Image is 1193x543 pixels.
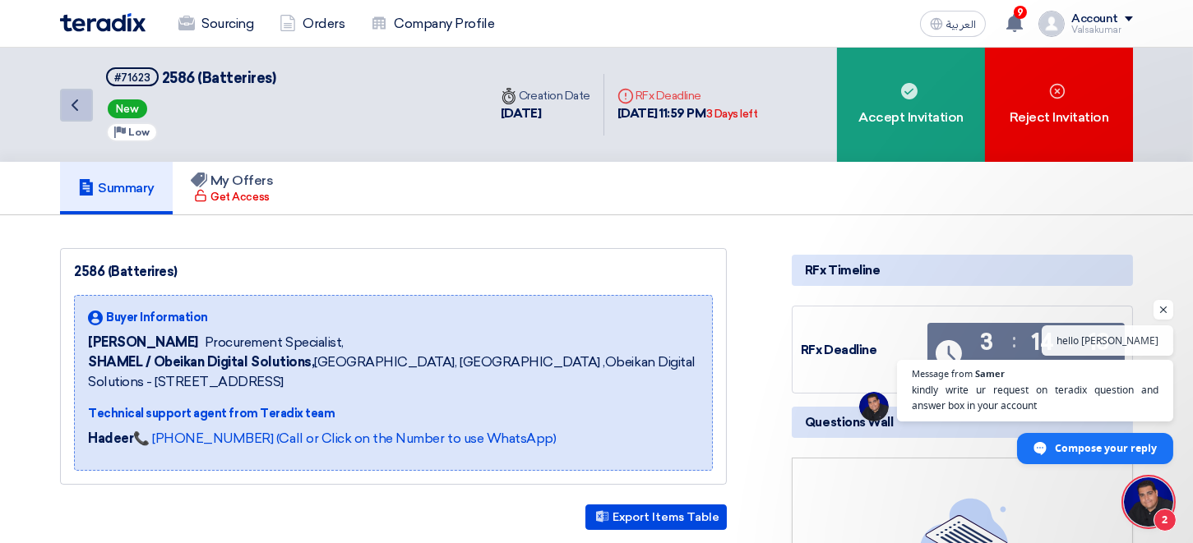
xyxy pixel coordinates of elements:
[266,6,358,42] a: Orders
[60,13,146,32] img: Teradix logo
[114,72,150,83] div: #71623
[912,382,1158,413] span: kindly write ur request on teradix question and answer box in your account
[975,369,1005,378] span: Samer
[837,48,985,162] div: Accept Invitation
[191,173,274,189] h5: My Offers
[617,104,758,123] div: [DATE] 11:59 PM
[106,309,208,326] span: Buyer Information
[501,87,590,104] div: Creation Date
[706,106,758,122] div: 3 Days left
[88,354,314,370] b: SHAMEL / Obeikan Digital Solutions,
[1154,508,1177,531] span: 2
[358,6,507,42] a: Company Profile
[165,6,266,42] a: Sourcing
[617,87,758,104] div: RFx Deadline
[108,99,147,118] span: New
[585,504,727,530] button: Export Items Table
[805,413,893,431] span: Questions Wall
[801,341,924,360] div: RFx Deadline
[1055,434,1157,462] span: Compose your reply
[1038,11,1065,37] img: profile_test.png
[162,69,276,87] span: 2586 (Batterires)
[1057,333,1158,348] span: hello [PERSON_NAME]
[88,430,133,446] strong: Hadeer
[88,333,198,352] span: [PERSON_NAME]
[88,352,699,392] span: [GEOGRAPHIC_DATA], [GEOGRAPHIC_DATA] ,Obeikan Digital Solutions - [STREET_ADDRESS]
[1071,25,1133,35] div: Valsakumar
[1014,6,1027,19] span: 9
[194,189,269,205] div: Get Access
[78,180,155,196] h5: Summary
[1071,12,1118,26] div: Account
[501,104,590,123] div: [DATE]
[60,162,173,214] a: Summary
[106,67,275,88] h5: 2586 (Batterires)
[74,262,713,282] div: 2586 (Batterires)
[912,369,973,378] span: Message from
[1124,477,1173,527] div: Open chat
[88,405,699,422] div: Technical support agent from Teradix team
[205,333,344,352] span: Procurement Specialist,
[128,127,150,138] span: Low
[792,255,1133,286] div: RFx Timeline
[173,162,292,214] a: My Offers Get Access
[946,19,976,30] span: العربية
[920,11,986,37] button: العربية
[985,48,1133,162] div: Reject Invitation
[133,430,556,446] a: 📞 [PHONE_NUMBER] (Call or Click on the Number to use WhatsApp)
